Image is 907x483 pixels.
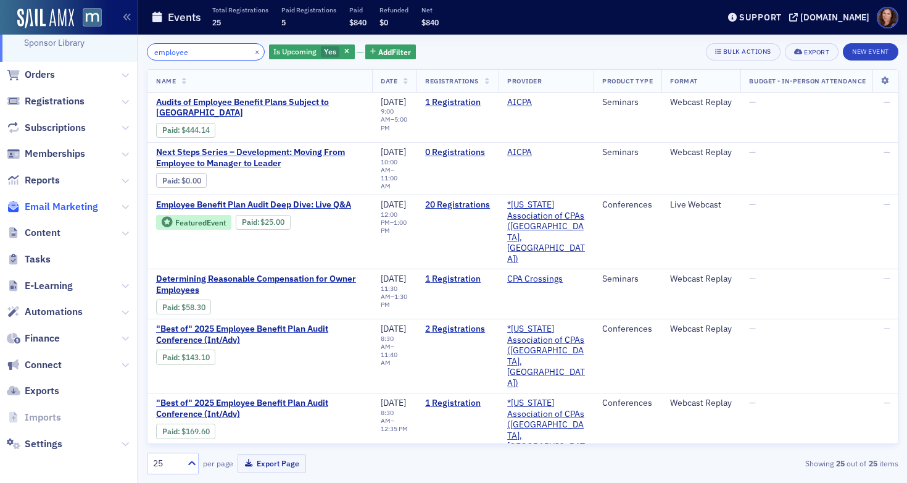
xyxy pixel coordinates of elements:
span: [DATE] [381,146,406,157]
div: – [381,285,408,309]
div: Conferences [602,398,653,409]
span: : [242,217,261,227]
img: SailAMX [17,9,74,28]
a: Email Marketing [7,200,98,214]
span: Registrations [425,77,479,85]
span: — [884,199,890,210]
a: Determining Reasonable Compensation for Owner Employees [156,274,363,295]
span: Audits of Employee Benefit Plans Subject to ERISA [156,97,363,119]
div: Paid: 1 - $44414 [156,123,215,138]
span: — [749,273,756,284]
span: — [749,96,756,107]
span: Automations [25,305,83,319]
a: *[US_STATE] Association of CPAs ([GEOGRAPHIC_DATA], [GEOGRAPHIC_DATA]) [507,398,585,463]
a: *[US_STATE] Association of CPAs ([GEOGRAPHIC_DATA], [GEOGRAPHIC_DATA]) [507,199,585,264]
span: Email Marketing [25,200,98,214]
span: Format [670,77,697,85]
a: Connect [7,358,62,372]
span: CPA Crossings [507,274,585,285]
p: Paid Registrations [281,6,336,14]
span: Provider [507,77,542,85]
a: "Best of" 2025 Employee Benefit Plan Audit Conference (Int/Adv) [156,398,363,419]
span: *Maryland Association of CPAs (Timonium, MD) [507,398,585,463]
time: 11:40 AM [381,350,397,367]
a: 0 Registrations [425,147,490,158]
span: — [884,96,890,107]
div: Showing out of items [656,458,898,469]
p: Refunded [379,6,408,14]
a: "Best of" 2025 Employee Benefit Plan Audit Conference (Int/Adv) [156,324,363,345]
a: Exports [7,384,59,398]
span: Finance [25,332,60,345]
button: New Event [843,43,898,61]
span: *Maryland Association of CPAs (Timonium, MD) [507,199,585,264]
span: : [162,353,181,362]
span: 5 [281,17,286,27]
a: Imports [7,411,61,424]
time: 9:00 AM [381,107,394,124]
span: Budget - In-Person Attendance [749,77,866,85]
div: – [381,409,408,433]
div: Webcast Replay [670,147,732,158]
span: — [749,397,756,408]
span: $840 [349,17,367,27]
div: Paid: 0 - $0 [156,173,207,188]
span: Registrations [25,94,85,108]
button: AddFilter [365,44,416,60]
a: Orders [7,68,55,82]
img: SailAMX [83,8,102,27]
span: Date [381,77,397,85]
time: 11:30 AM [381,284,397,301]
span: : [162,303,181,312]
p: Net [421,6,439,14]
span: [DATE] [381,273,406,284]
div: Live Webcast [670,199,732,211]
a: Settings [7,437,62,451]
button: Export [785,43,839,61]
div: Paid: 1 - $5830 [156,300,211,314]
span: [DATE] [381,397,406,408]
div: Featured Event [156,215,231,230]
a: Paid [242,217,257,227]
h1: Events [168,10,201,25]
a: 1 Registration [425,274,490,285]
span: : [162,176,181,185]
div: – [381,158,408,191]
time: 1:00 PM [381,218,407,235]
a: Paid [162,427,178,436]
button: Export Page [238,454,306,473]
div: Seminars [602,274,653,285]
div: Paid: 18 - $2500 [236,215,291,230]
span: $0 [379,17,388,27]
span: AICPA [507,147,585,158]
a: 2 Registrations [425,324,490,335]
a: Paid [162,353,178,362]
div: Featured Event [175,219,226,226]
a: Content [7,226,60,240]
button: Bulk Actions [706,43,781,61]
span: Yes [324,46,336,56]
span: Profile [877,7,898,28]
a: AICPA [507,147,532,158]
span: Imports [25,411,61,424]
strong: 25 [866,458,879,469]
time: 5:00 PM [381,115,407,132]
div: Conferences [602,324,653,335]
span: Next Steps Series – Development: Moving From Employee to Manager to Leader [156,147,363,169]
a: Paid [162,303,178,312]
a: Subscriptions [7,121,86,135]
a: Registrations [7,94,85,108]
div: [DOMAIN_NAME] [800,12,869,23]
div: Export [804,49,829,56]
span: — [749,323,756,334]
a: E-Learning [7,279,73,293]
span: Add Filter [378,46,411,57]
span: Employee Benefit Plan Audit Deep Dive: Live Q&A [156,199,363,211]
span: Product Type [602,77,653,85]
a: Memberships [7,147,85,161]
span: [DATE] [381,96,406,107]
span: $143.10 [181,353,210,362]
div: Paid: 1 - $14310 [156,350,215,364]
a: Tasks [7,253,51,266]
